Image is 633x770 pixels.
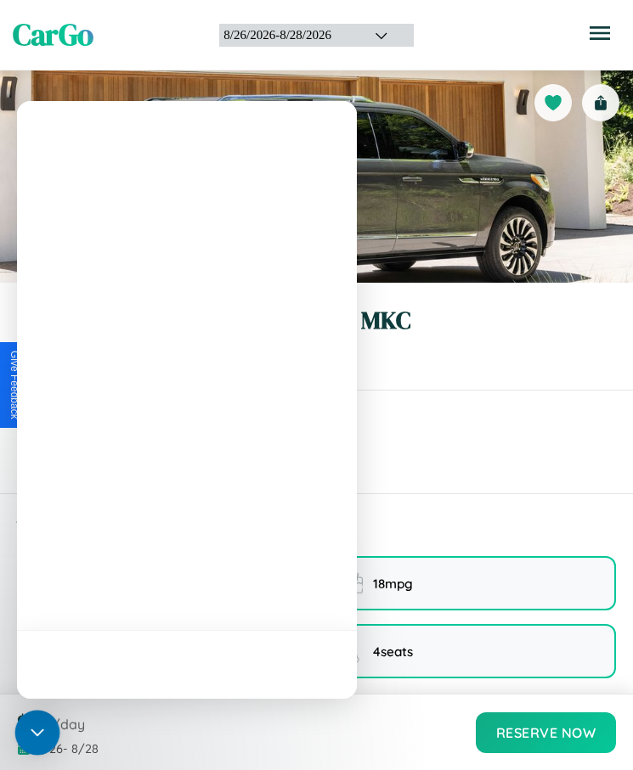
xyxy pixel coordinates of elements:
span: $ 30 [17,708,49,736]
span: 8 / 26 - 8 / 28 [36,741,99,756]
div: 8 / 26 / 2026 - 8 / 28 / 2026 [223,28,353,42]
span: 18 mpg [373,576,413,592]
span: 4 seats [373,644,413,660]
span: CarGo [13,14,93,55]
div: Give Feedback [8,351,20,419]
span: /day [53,716,85,733]
button: Reserve Now [476,712,617,753]
div: Open Intercom Messenger [15,711,60,756]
